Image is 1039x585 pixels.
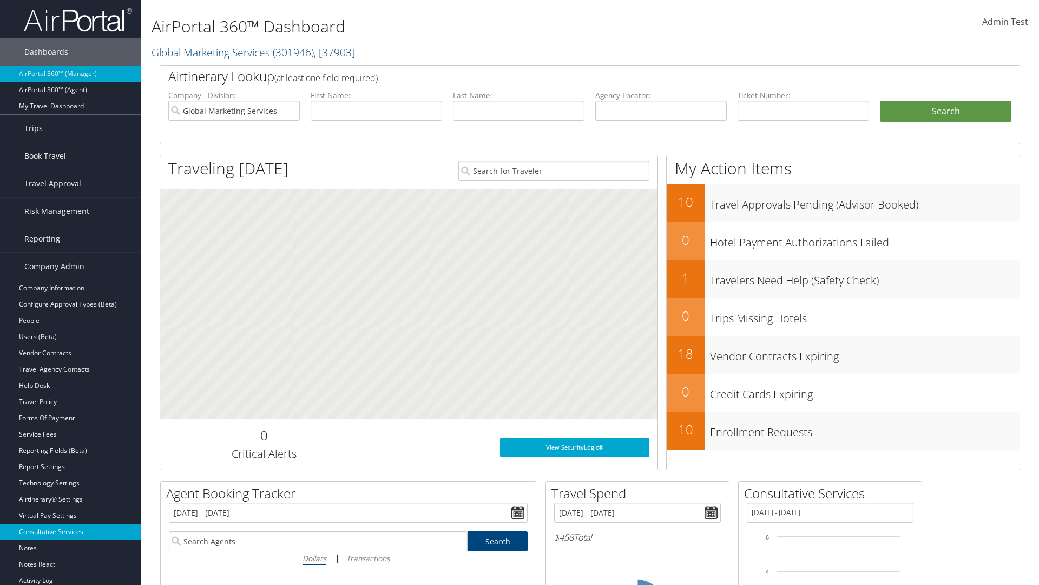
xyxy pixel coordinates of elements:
[274,72,378,84] span: (at least one field required)
[667,222,1020,260] a: 0Hotel Payment Authorizations Failed
[710,343,1020,364] h3: Vendor Contracts Expiring
[152,45,355,60] a: Global Marketing Services
[710,305,1020,326] h3: Trips Missing Hotels
[24,142,66,170] span: Book Travel
[667,298,1020,336] a: 0Trips Missing Hotels
[880,101,1011,122] button: Search
[667,382,705,401] h2: 0
[311,90,442,101] label: First Name:
[667,260,1020,298] a: 1Travelers Need Help (Safety Check)
[982,5,1028,39] a: Admin Test
[168,157,288,180] h1: Traveling [DATE]
[24,7,132,32] img: airportal-logo.png
[667,307,705,325] h2: 0
[667,412,1020,450] a: 10Enrollment Requests
[24,198,89,225] span: Risk Management
[667,184,1020,222] a: 10Travel Approvals Pending (Advisor Booked)
[168,446,359,461] h3: Critical Alerts
[551,484,729,503] h2: Travel Spend
[595,90,727,101] label: Agency Locator:
[273,45,314,60] span: ( 301946 )
[667,344,705,363] h2: 18
[710,381,1020,402] h3: Credit Cards Expiring
[314,45,355,60] span: , [ 37903 ]
[710,192,1020,212] h3: Travel Approvals Pending (Advisor Booked)
[166,484,536,503] h2: Agent Booking Tracker
[24,38,68,66] span: Dashboards
[346,553,390,563] i: Transactions
[710,419,1020,440] h3: Enrollment Requests
[500,438,649,457] a: View SecurityLogic®
[24,253,84,280] span: Company Admin
[168,426,359,445] h2: 0
[24,170,81,197] span: Travel Approval
[24,115,43,142] span: Trips
[982,16,1028,28] span: Admin Test
[667,157,1020,180] h1: My Action Items
[667,193,705,211] h2: 10
[24,225,60,252] span: Reporting
[169,551,528,565] div: |
[468,531,528,551] a: Search
[710,268,1020,288] h3: Travelers Need Help (Safety Check)
[152,15,736,38] h1: AirPortal 360™ Dashboard
[667,336,1020,374] a: 18Vendor Contracts Expiring
[766,534,769,541] tspan: 6
[667,231,705,249] h2: 0
[738,90,869,101] label: Ticket Number:
[303,553,326,563] i: Dollars
[168,90,300,101] label: Company - Division:
[169,531,468,551] input: Search Agents
[667,269,705,287] h2: 1
[168,67,940,86] h2: Airtinerary Lookup
[554,531,721,543] h6: Total
[744,484,922,503] h2: Consultative Services
[458,161,649,181] input: Search for Traveler
[667,420,705,439] h2: 10
[667,374,1020,412] a: 0Credit Cards Expiring
[554,531,574,543] span: $458
[453,90,584,101] label: Last Name:
[710,230,1020,250] h3: Hotel Payment Authorizations Failed
[766,569,769,575] tspan: 4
